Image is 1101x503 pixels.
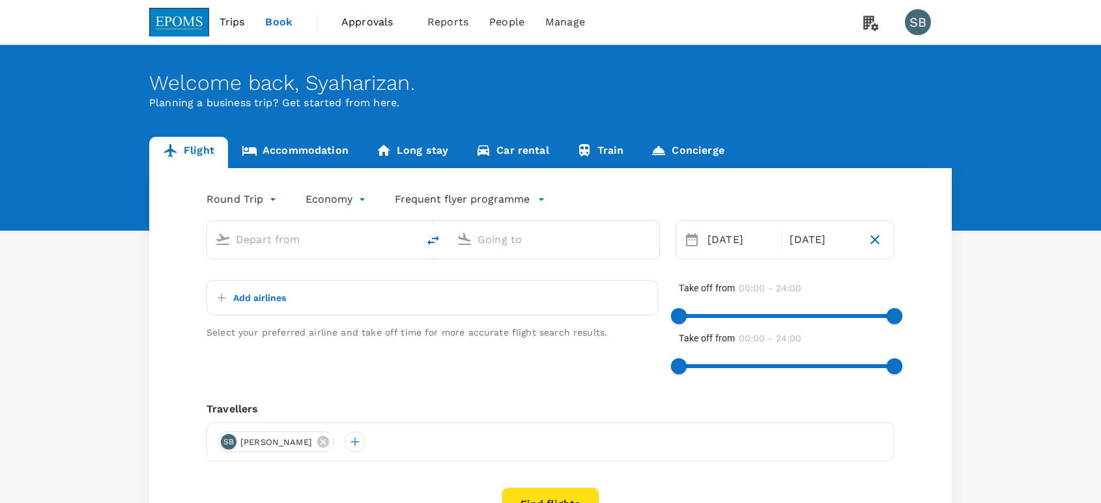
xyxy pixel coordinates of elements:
span: Book [265,14,293,30]
span: Approvals [341,14,407,30]
button: Open [650,238,653,240]
div: Travellers [207,401,894,417]
span: Take off from [679,333,735,343]
div: Welcome back , Syaharizan . [149,71,952,95]
p: Add airlines [233,291,286,304]
a: Train [563,137,638,168]
div: [DATE] [702,227,779,253]
input: Going to [478,229,632,250]
span: Take off from [679,283,735,293]
a: Long stay [362,137,462,168]
span: 00:00 - 24:00 [739,283,801,293]
a: Flight [149,137,228,168]
span: 00:00 - 24:00 [739,333,801,343]
input: Depart from [236,229,390,250]
span: Manage [545,14,585,30]
div: Round Trip [207,189,279,210]
div: SB [221,434,236,450]
a: Accommodation [228,137,362,168]
div: SB [905,9,931,35]
span: Trips [220,14,245,30]
button: Open [408,238,411,240]
div: [DATE] [784,227,861,253]
p: Frequent flyer programme [395,192,530,207]
span: People [489,14,524,30]
img: EPOMS SDN BHD [149,8,209,36]
p: Planning a business trip? Get started from here. [149,95,952,111]
p: Select your preferred airline and take off time for more accurate flight search results. [207,326,658,339]
div: SB[PERSON_NAME] [218,431,334,452]
span: [PERSON_NAME] [233,436,320,449]
button: Add airlines [212,286,286,309]
a: Concierge [637,137,737,168]
button: Frequent flyer programme [395,192,545,207]
div: Economy [306,189,369,210]
span: Reports [427,14,468,30]
a: Car rental [462,137,563,168]
button: delete [418,225,449,256]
